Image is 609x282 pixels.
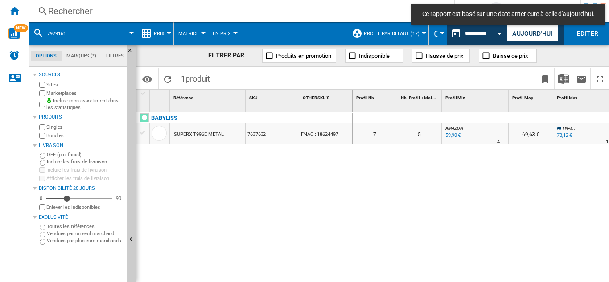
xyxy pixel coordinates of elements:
[8,28,20,39] img: wise-card.svg
[177,68,214,87] span: 1
[397,123,441,144] div: 5
[557,95,577,100] span: Profil Max
[303,95,329,100] span: OTHER SKU'S
[47,237,123,244] label: Vendues par plusieurs marchands
[563,126,573,131] span: FNAC
[48,5,431,17] div: Rechercher
[401,95,432,100] span: Nb. Profil < Moi
[213,31,231,37] span: En Prix
[114,195,123,202] div: 90
[33,22,132,45] div: 7929161
[154,22,169,45] button: Prix
[276,53,331,59] span: Produits en promotion
[444,131,461,140] div: Mise à jour : vendredi 3 octobre 2025 02:00
[46,132,123,139] label: Bundles
[47,230,123,237] label: Vendues par un seul marchand
[572,68,590,89] button: Envoyer ce rapport par email
[40,153,45,159] input: OFF (prix facial)
[172,90,245,103] div: Sort None
[40,239,45,245] input: Vendues par plusieurs marchands
[151,113,177,123] div: Cliquez pour filtrer sur cette marque
[178,22,203,45] button: Matrice
[39,114,123,121] div: Produits
[213,22,235,45] button: En Prix
[354,90,397,103] div: Sort None
[47,151,123,158] label: OFF (prix facial)
[509,123,553,144] div: 69,63 €
[39,124,45,130] input: Singles
[46,82,123,88] label: Sites
[249,95,258,100] span: SKU
[127,45,138,61] button: Masquer
[39,99,45,110] input: Inclure mon assortiment dans les statistiques
[445,95,465,100] span: Profil Min
[178,31,199,37] span: Matrice
[39,176,45,181] input: Afficher les frais de livraison
[138,71,156,87] button: Options
[429,22,447,45] md-menu: Currency
[447,22,505,45] div: Ce rapport est basé sur une date antérieure à celle d'aujourd'hui.
[154,31,165,37] span: Prix
[301,90,352,103] div: OTHER SKU'S Sort None
[299,123,352,144] div: FNAC : 18624497
[14,24,28,32] span: NEW
[40,160,45,166] input: Inclure les frais de livraison
[37,195,45,202] div: 0
[364,31,420,37] span: Profil par défaut (17)
[101,51,129,61] md-tab-item: Filtres
[46,194,112,203] md-slider: Disponibilité
[39,133,45,139] input: Bundles
[359,53,390,59] span: Indisponible
[356,95,374,100] span: Profil Nb
[354,90,397,103] div: Profil Nb Sort None
[412,49,470,63] button: Hausse de prix
[39,167,45,173] input: Inclure les frais de livraison
[9,50,20,61] img: alerts-logo.svg
[262,49,336,63] button: Produits en promotion
[39,185,123,192] div: Disponibilité 28 Jours
[493,53,528,59] span: Baisse de prix
[172,90,245,103] div: Référence Sort None
[570,25,605,41] button: Editer
[39,90,45,96] input: Marketplaces
[555,68,572,89] button: Télécharger au format Excel
[512,95,533,100] span: Profil Moy
[426,53,463,59] span: Hausse de prix
[399,90,441,103] div: Nb. Profil < Moi Sort None
[185,74,210,83] span: produit
[352,22,424,45] div: Profil par défaut (17)
[47,223,123,230] label: Toutes les références
[31,51,62,61] md-tab-item: Options
[247,90,299,103] div: Sort None
[46,98,123,111] label: Inclure mon assortiment dans les statistiques
[345,49,403,63] button: Indisponible
[444,90,508,103] div: Sort None
[174,124,224,145] div: SUPERX T996E METAL
[152,90,169,103] div: Sort None
[492,24,508,40] button: Open calendar
[433,29,438,38] span: €
[39,214,123,221] div: Exclusivité
[506,25,558,41] button: Aujourd'hui
[353,123,397,144] div: 7
[447,25,465,42] button: md-calendar
[39,71,123,78] div: Sources
[364,22,424,45] button: Profil par défaut (17)
[556,131,572,140] div: Mise à jour : vendredi 3 octobre 2025 02:00
[433,22,442,45] button: €
[246,123,299,144] div: 7637632
[208,51,254,60] div: FILTRER PAR
[39,82,45,88] input: Sites
[47,159,123,165] label: Inclure les frais de livraison
[40,232,45,237] input: Vendues par un seul marchand
[497,138,500,147] div: Délai de livraison : 4 jours
[141,22,169,45] div: Prix
[445,126,463,131] span: AMAZON
[46,124,123,131] label: Singles
[159,68,177,89] button: Recharger
[536,68,554,89] button: Créer un favoris
[301,90,352,103] div: Sort None
[40,225,45,230] input: Toutes les références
